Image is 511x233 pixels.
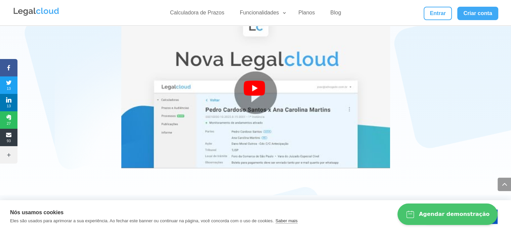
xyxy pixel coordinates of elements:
[10,210,63,215] strong: Nós usamos cookies
[13,7,60,17] img: Legalcloud Logo
[275,218,298,224] a: Saber mais
[13,12,60,18] a: Logo da Legalcloud
[236,9,287,19] a: Funcionalidades
[326,9,345,19] a: Blog
[10,218,274,223] p: Eles são usados para aprimorar a sua experiência. Ao fechar este banner ou continuar na página, v...
[424,7,452,20] a: Entrar
[294,9,319,19] a: Planos
[166,9,228,19] a: Calculadora de Prazos
[457,7,498,20] a: Criar conta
